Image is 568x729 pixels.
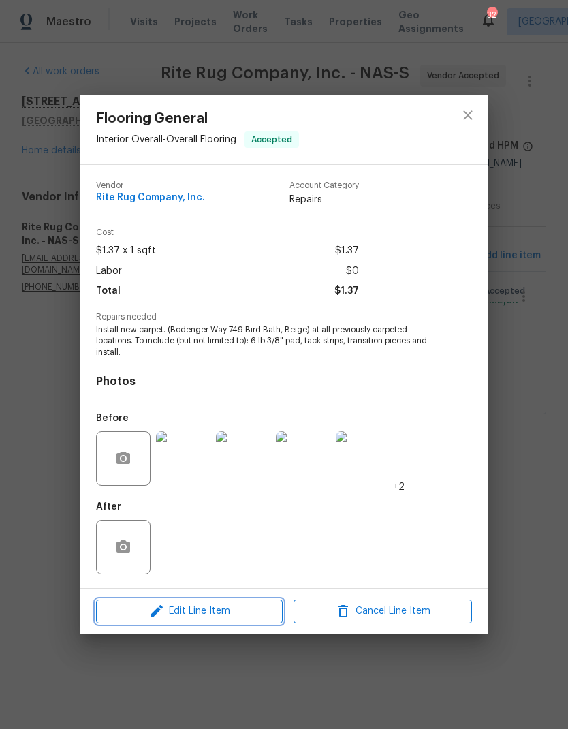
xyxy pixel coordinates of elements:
[96,281,121,301] span: Total
[246,133,298,146] span: Accepted
[393,480,405,494] span: +2
[96,181,205,190] span: Vendor
[96,375,472,388] h4: Photos
[100,603,279,620] span: Edit Line Item
[294,600,472,623] button: Cancel Line Item
[96,502,121,512] h5: After
[96,262,122,281] span: Labor
[96,324,435,358] span: Install new carpet. (Bodenger Way 749 Bird Bath, Beige) at all previously carpeted locations. To ...
[96,600,283,623] button: Edit Line Item
[96,241,156,261] span: $1.37 x 1 sqft
[96,313,472,322] span: Repairs needed
[96,135,236,144] span: Interior Overall - Overall Flooring
[96,111,299,126] span: Flooring General
[452,99,484,131] button: close
[346,262,359,281] span: $0
[334,281,359,301] span: $1.37
[96,414,129,423] h5: Before
[487,8,496,22] div: 32
[289,193,359,206] span: Repairs
[96,228,359,237] span: Cost
[96,193,205,203] span: Rite Rug Company, Inc.
[289,181,359,190] span: Account Category
[335,241,359,261] span: $1.37
[298,603,468,620] span: Cancel Line Item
